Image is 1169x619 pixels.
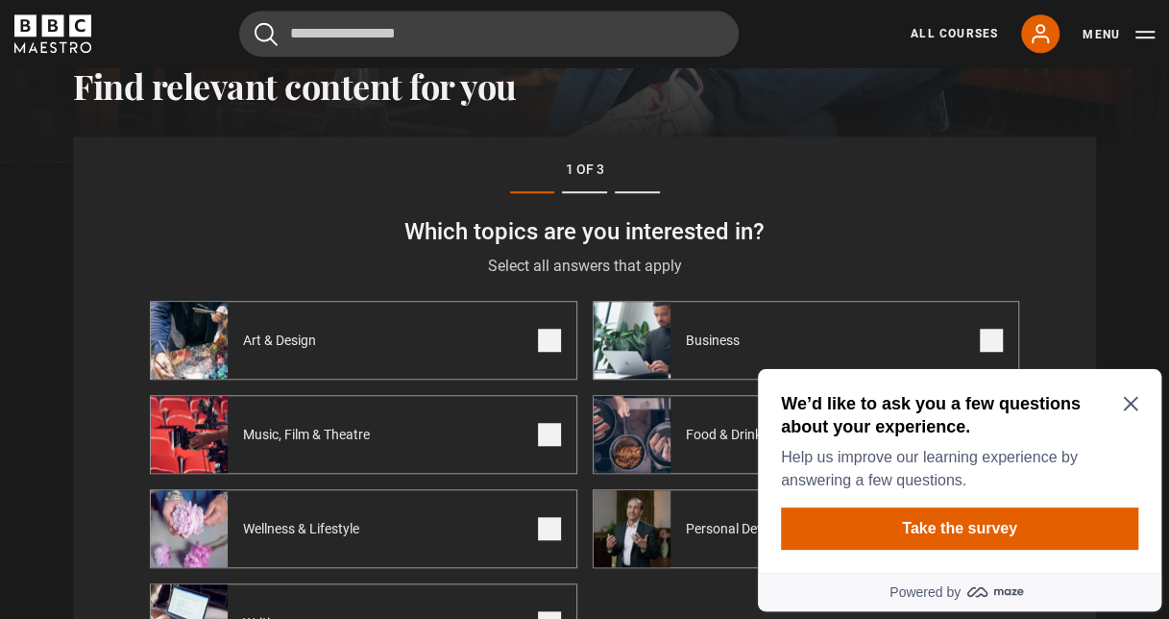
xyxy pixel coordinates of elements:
[31,31,380,77] h2: We’d like to ask you a few questions about your experience.
[228,519,382,538] span: Wellness & Lifestyle
[73,65,1096,106] h2: Find relevant content for you
[31,85,380,131] p: Help us improve our learning experience by answering a few questions.
[228,425,393,444] span: Music, Film & Theatre
[670,331,763,350] span: Business
[911,25,998,42] a: All Courses
[150,160,1019,180] p: 1 of 3
[150,255,1019,278] p: Select all answers that apply
[31,146,388,188] button: Take the survey
[255,22,278,46] button: Submit the search query
[1083,25,1155,44] button: Toggle navigation
[670,425,785,444] span: Food & Drink
[8,211,411,250] a: Powered by maze
[8,8,411,250] div: Optional study invitation
[239,11,739,57] input: Search
[228,331,339,350] span: Art & Design
[150,216,1019,247] h3: Which topics are you interested in?
[670,519,842,538] span: Personal Development
[373,35,388,50] button: Close Maze Prompt
[14,14,91,53] svg: BBC Maestro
